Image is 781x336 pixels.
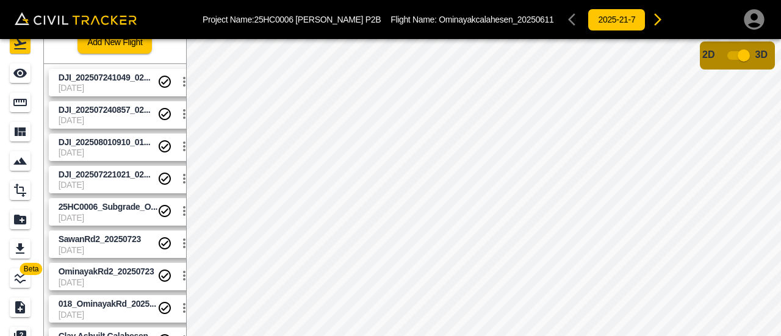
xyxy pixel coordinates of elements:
a: Add New Flight [77,31,152,54]
button: 2025-21-7 [588,9,646,31]
img: Civil Tracker [15,12,137,25]
span: 2D [702,49,714,60]
p: Flight Name: [390,15,553,24]
div: Flights [10,34,34,54]
p: Project Name: 25HC0006 [PERSON_NAME] P2B [203,15,381,24]
span: Ominayakcalahesen_20250611 [439,15,553,24]
span: 3D [755,49,768,60]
